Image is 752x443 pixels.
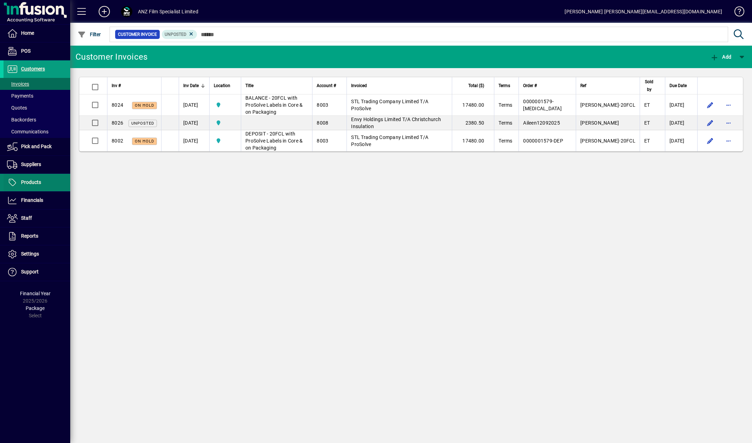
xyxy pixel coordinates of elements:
span: Home [21,30,34,36]
div: Account # [317,82,342,90]
div: Sold by [644,78,661,93]
span: Staff [21,215,32,221]
span: Customers [21,66,45,72]
td: [DATE] [665,130,697,151]
span: Inv # [112,82,121,90]
span: 8024 [112,102,123,108]
a: Payments [4,90,70,102]
a: Settings [4,245,70,263]
span: POS [21,48,31,54]
span: Payments [7,93,33,99]
span: Due Date [669,82,687,90]
td: 2380.50 [452,116,494,130]
span: Pick and Pack [21,144,52,149]
span: AKL Warehouse [214,137,237,145]
span: STL Trading Company Limited T/A ProSolve [351,134,428,147]
span: Unposted [131,121,154,126]
div: Inv # [112,82,157,90]
button: More options [723,117,734,128]
a: Quotes [4,102,70,114]
td: [DATE] [665,116,697,130]
span: Support [21,269,39,275]
span: Title [245,82,253,90]
span: Products [21,179,41,185]
div: Location [214,82,237,90]
a: POS [4,42,70,60]
span: AKL Warehouse [214,101,237,109]
span: [PERSON_NAME]-20FCL [580,102,635,108]
td: 17480.00 [452,130,494,151]
a: Staff [4,210,70,227]
div: ANZ Film Specialist Limited [138,6,198,17]
mat-chip: Customer Invoice Status: Unposted [162,30,197,39]
td: [DATE] [179,130,209,151]
td: [DATE] [179,94,209,116]
span: Inv Date [183,82,199,90]
div: Total ($) [456,82,490,90]
span: Settings [21,251,39,257]
button: Filter [76,28,103,41]
div: Invoiced [351,82,448,90]
a: Financials [4,192,70,209]
span: 8003 [317,138,328,144]
span: Sold by [644,78,654,93]
div: [PERSON_NAME] [PERSON_NAME][EMAIL_ADDRESS][DOMAIN_NAME] [565,6,722,17]
div: Title [245,82,308,90]
span: Total ($) [468,82,484,90]
button: Edit [705,117,716,128]
span: On hold [135,103,154,108]
span: Location [214,82,230,90]
a: Suppliers [4,156,70,173]
span: DEPOSIT - 20FCL with ProSolve Labels in Core & on Packaging [245,131,303,151]
span: Backorders [7,117,36,123]
button: Edit [705,135,716,146]
div: Inv Date [183,82,205,90]
span: ET [644,138,650,144]
span: On hold [135,139,154,144]
span: AKL Warehouse [214,119,237,127]
button: Edit [705,99,716,111]
span: Add [710,54,731,60]
td: 17480.00 [452,94,494,116]
span: Quotes [7,105,27,111]
span: 8008 [317,120,328,126]
button: More options [723,135,734,146]
span: Financials [21,197,43,203]
span: Order # [523,82,537,90]
a: Reports [4,227,70,245]
span: Suppliers [21,161,41,167]
span: Invoiced [351,82,367,90]
a: Backorders [4,114,70,126]
span: Package [26,305,45,311]
span: 8003 [317,102,328,108]
span: Account # [317,82,336,90]
span: Terms [499,138,512,144]
span: Terms [499,120,512,126]
button: More options [723,99,734,111]
div: Ref [580,82,635,90]
a: Support [4,263,70,281]
button: Add [93,5,116,18]
span: Unposted [165,32,186,37]
div: Customer Invoices [75,51,147,62]
button: Profile [116,5,138,18]
div: Order # [523,82,572,90]
span: Invoices [7,81,29,87]
span: Financial Year [20,291,51,296]
span: 0000001579-[MEDICAL_DATA] [523,99,562,111]
a: Products [4,174,70,191]
span: Ref [580,82,586,90]
div: Due Date [669,82,693,90]
a: Invoices [4,78,70,90]
td: [DATE] [665,94,697,116]
a: Home [4,25,70,42]
span: 0000001579-DEP [523,138,563,144]
span: Communications [7,129,48,134]
button: Add [708,51,733,63]
a: Pick and Pack [4,138,70,156]
span: [PERSON_NAME] [580,120,619,126]
span: Filter [78,32,101,37]
span: Envy Holdings Limited T/A Christchurch Insulation [351,117,441,129]
td: [DATE] [179,116,209,130]
span: ET [644,120,650,126]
